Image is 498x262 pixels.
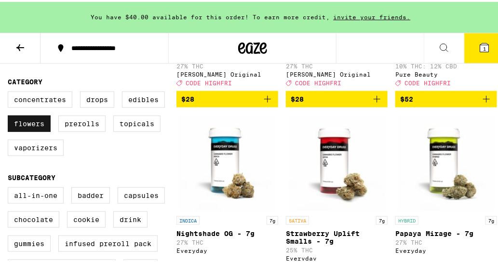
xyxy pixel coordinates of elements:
[8,76,42,84] legend: Category
[8,234,51,250] label: Gummies
[291,93,304,101] span: $28
[118,185,165,202] label: Capsules
[286,228,388,243] p: Strawberry Uplift Smalls - 7g
[80,90,114,106] label: Drops
[8,172,55,180] legend: Subcategory
[176,237,278,244] p: 27% THC
[395,228,497,236] p: Papaya Mirage - 7g
[295,78,341,84] span: CODE HIGHFRI
[286,245,388,251] p: 25% THC
[58,234,158,250] label: Infused Preroll Pack
[286,61,388,67] p: 27% THC
[485,214,497,223] p: 7g
[181,93,194,101] span: $28
[58,114,106,130] label: Prerolls
[395,89,497,105] button: Add to bag
[122,90,165,106] label: Edibles
[176,61,278,67] p: 27% THC
[404,78,451,84] span: CODE HIGHFRI
[176,69,278,76] div: [PERSON_NAME] Original
[71,185,110,202] label: Badder
[286,69,388,76] div: [PERSON_NAME] Original
[176,228,278,236] p: Nightshade OG - 7g
[395,237,497,244] p: 27% THC
[176,214,200,223] p: INDICA
[8,90,72,106] label: Concentrates
[395,246,497,252] div: Everyday
[286,253,388,260] div: Everyday
[8,138,64,154] label: Vaporizers
[400,93,413,101] span: $52
[91,12,330,18] span: You have $40.00 available for this order! To earn more credit,
[286,214,309,223] p: SATIVA
[267,214,278,223] p: 7g
[395,61,497,67] p: 10% THC: 12% CBD
[286,89,388,105] button: Add to bag
[6,7,70,14] span: Hi. Need any help?
[113,210,148,226] label: Drink
[289,113,385,210] img: Everyday - Strawberry Uplift Smalls - 7g
[176,246,278,252] div: Everyday
[67,210,106,226] label: Cookie
[113,114,161,130] label: Topicals
[179,113,276,210] img: Everyday - Nightshade OG - 7g
[398,113,495,210] img: Everyday - Papaya Mirage - 7g
[186,78,232,84] span: CODE HIGHFRI
[176,89,278,105] button: Add to bag
[376,214,388,223] p: 7g
[395,69,497,76] div: Pure Beauty
[483,44,486,50] span: 1
[8,210,59,226] label: Chocolate
[8,185,64,202] label: All-In-One
[330,12,414,18] span: invite your friends.
[395,214,418,223] p: HYBRID
[8,114,51,130] label: Flowers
